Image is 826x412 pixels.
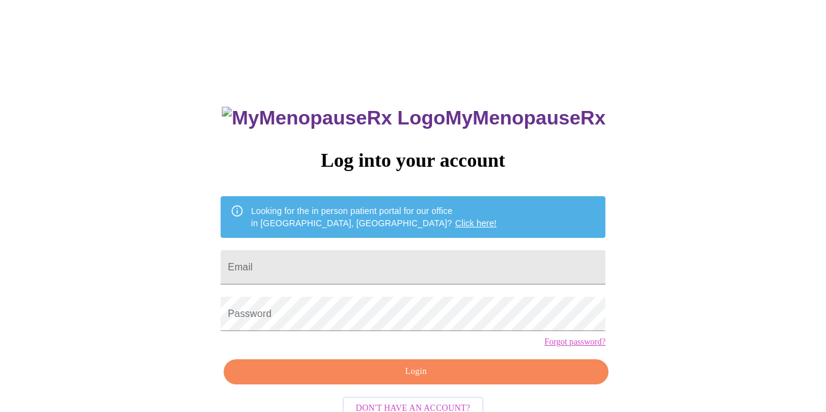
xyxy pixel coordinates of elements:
[251,200,497,234] div: Looking for the in person patient portal for our office in [GEOGRAPHIC_DATA], [GEOGRAPHIC_DATA]?
[222,107,445,129] img: MyMenopauseRx Logo
[221,149,605,172] h3: Log into your account
[544,337,605,347] a: Forgot password?
[455,218,497,228] a: Click here!
[238,364,594,380] span: Login
[224,359,608,384] button: Login
[222,107,605,129] h3: MyMenopauseRx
